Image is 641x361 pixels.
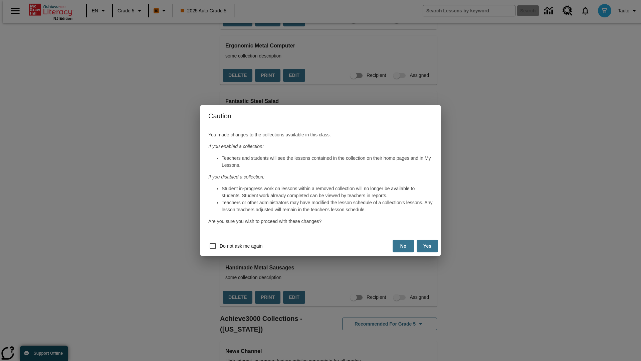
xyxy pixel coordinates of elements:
[200,105,441,127] h4: Caution
[417,240,438,253] button: Yes
[208,131,433,138] p: You made changes to the collections available in this class.
[222,199,433,213] li: Teachers or other administrators may have modified the lesson schedule of a collection's lessons....
[208,174,264,179] em: If you disabled a collection:
[393,240,414,253] button: No
[222,155,433,169] li: Teachers and students will see the lessons contained in the collection on their home pages and in...
[208,218,433,225] p: Are you sure you wish to proceed with these changes?
[220,243,262,250] span: Do not ask me again
[208,144,264,149] em: If you enabled a collection:
[222,185,433,199] li: Student in-progress work on lessons within a removed collection will no longer be available to st...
